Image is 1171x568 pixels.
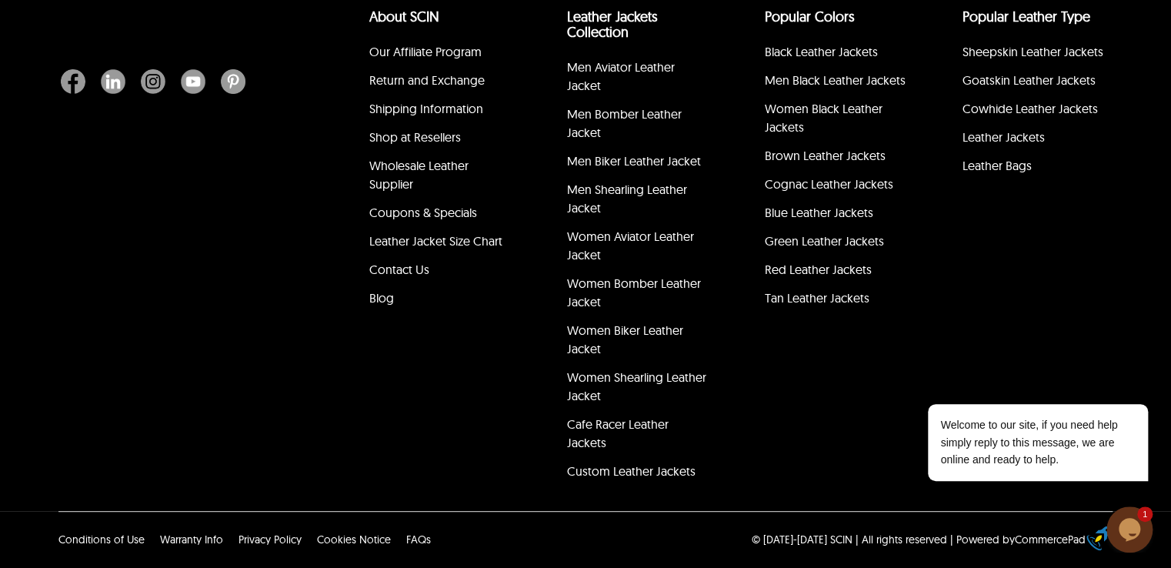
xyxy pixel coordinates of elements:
a: Coupons & Specials [369,205,477,220]
li: Black Leather Jackets [762,40,907,68]
li: Brown Leather Jackets [762,144,907,172]
a: Brown Leather Jackets [765,148,886,163]
a: Leather Jackets [962,129,1045,145]
a: Pinterest [213,69,245,94]
li: Leather Jackets [960,125,1105,154]
li: Contact Us [367,258,512,286]
li: Custom Leather Jackets [565,459,709,488]
a: Women Shearling Leather Jacket [567,369,706,403]
li: Women Shearling Leather Jacket [565,366,709,413]
a: Men Aviator Leather Jacket [567,59,675,93]
li: Green Leather Jackets [762,229,907,258]
a: Privacy Policy [239,533,302,546]
a: Linkedin [93,69,133,94]
a: Youtube [173,69,213,94]
a: Leather Jacket Size Chart [369,233,502,249]
a: Wholesale Leather Supplier [369,158,469,192]
li: Leather Bags [960,154,1105,182]
li: Blog [367,286,512,315]
a: Women Bomber Leather Jacket [567,276,701,309]
a: Custom Leather Jackets [567,463,696,479]
img: Linkedin [101,69,125,94]
li: Shipping Information [367,97,512,125]
a: Blue Leather Jackets [765,205,873,220]
a: Men Shearling Leather Jacket [567,182,687,216]
li: Return and Exchange [367,68,512,97]
li: Goatskin Leather Jackets [960,68,1105,97]
a: Shipping Information [369,101,483,116]
a: Men Bomber Leather Jacket [567,106,682,140]
a: Men Biker Leather Jacket [567,153,701,169]
a: Black Leather Jackets [765,44,878,59]
a: Cafe Racer Leather Jackets [567,416,669,450]
img: Instagram [141,69,165,94]
li: Men Shearling Leather Jacket [565,178,709,225]
a: Warranty Info [160,533,223,546]
a: Instagram [133,69,173,94]
a: Cognac Leather Jackets [765,176,893,192]
li: Men Aviator Leather Jacket [565,55,709,102]
iframe: chat widget [879,265,1156,499]
li: Men Bomber Leather Jacket [565,102,709,149]
li: Blue Leather Jackets [762,201,907,229]
a: Shop at Resellers [369,129,461,145]
a: Facebook [61,69,93,94]
a: Return and Exchange [369,72,485,88]
a: FAQs [406,533,431,546]
li: Shop at Resellers [367,125,512,154]
div: Powered by [956,532,1086,547]
li: Men Black Leather Jackets [762,68,907,97]
iframe: chat widget [1106,506,1156,553]
li: Cognac Leather Jackets [762,172,907,201]
img: eCommerce builder by CommercePad [1086,526,1111,550]
a: Cowhide Leather Jackets [962,101,1098,116]
a: Women Aviator Leather Jacket [567,229,694,262]
div: | [950,532,953,547]
a: Goatskin Leather Jackets [962,72,1096,88]
a: Women Black Leather Jackets [765,101,882,135]
li: Women Black Leather Jackets [762,97,907,144]
img: Facebook [61,69,85,94]
li: Wholesale Leather Supplier [367,154,512,201]
li: Cowhide Leather Jackets [960,97,1105,125]
a: Our Affiliate Program [369,44,482,59]
a: Leather Bags [962,158,1032,173]
li: Men Biker Leather Jacket [565,149,709,178]
a: popular leather jacket colors [765,8,855,25]
a: Sheepskin Leather Jackets [962,44,1103,59]
a: Leather Jackets Collection [567,8,658,41]
a: Men Black Leather Jackets [765,72,906,88]
p: © [DATE]-[DATE] SCIN | All rights reserved [752,532,947,547]
li: Leather Jacket Size Chart [367,229,512,258]
li: Women Bomber Leather Jacket [565,272,709,319]
li: Tan Leather Jackets [762,286,907,315]
a: Popular Leather Type [962,8,1090,25]
a: Blog [369,290,394,306]
a: CommercePad [1015,533,1086,546]
a: Women Biker Leather Jacket [567,322,683,356]
a: Cookies Notice [317,533,391,546]
li: Sheepskin Leather Jackets [960,40,1105,68]
li: Cafe Racer Leather Jackets [565,413,709,459]
a: Red Leather Jackets [765,262,872,277]
a: Conditions of Use [58,533,145,546]
li: Red Leather Jackets [762,258,907,286]
a: Tan Leather Jackets [765,290,869,306]
a: Green Leather Jackets [765,233,884,249]
a: Contact Us [369,262,429,277]
img: Youtube [181,69,205,94]
a: eCommerce builder by CommercePad [1089,526,1111,554]
li: Women Biker Leather Jacket [565,319,709,366]
li: Coupons & Specials [367,201,512,229]
li: Our Affiliate Program [367,40,512,68]
img: Pinterest [221,69,245,94]
li: Women Aviator Leather Jacket [565,225,709,272]
a: About SCIN [369,8,439,25]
